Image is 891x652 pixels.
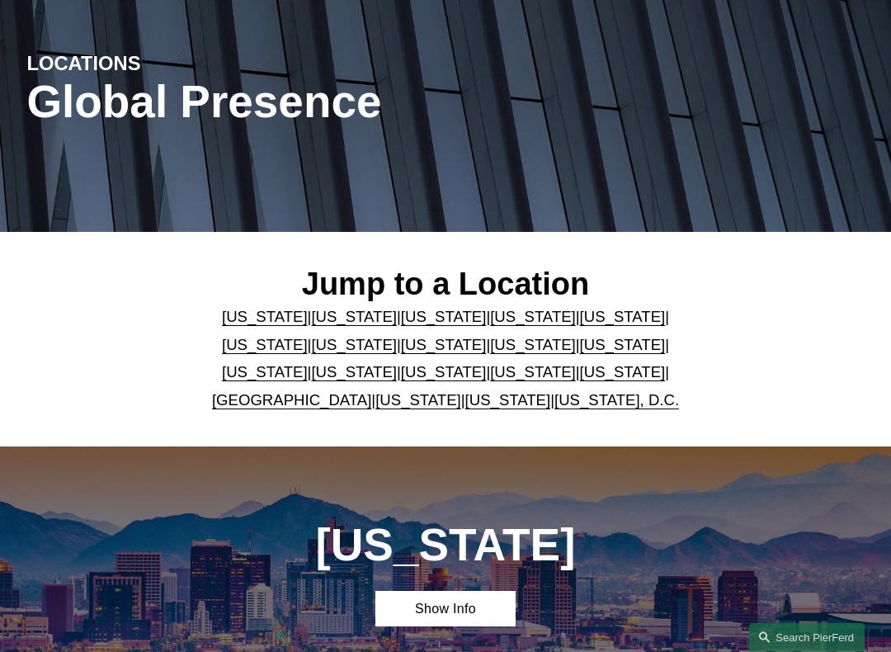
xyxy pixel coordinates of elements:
[222,364,308,381] a: [US_STATE]
[401,364,487,381] a: [US_STATE]
[201,304,690,414] p: | | | | | | | | | | | | | | | | | |
[311,309,397,326] a: [US_STATE]
[465,392,551,409] a: [US_STATE]
[580,309,666,326] a: [US_STATE]
[490,309,576,326] a: [US_STATE]
[554,392,679,409] a: [US_STATE], D.C.
[26,77,585,129] h1: Global Presence
[375,592,515,628] a: Show Info
[212,392,371,409] a: [GEOGRAPHIC_DATA]
[222,337,308,354] a: [US_STATE]
[271,520,620,572] h1: [US_STATE]
[490,364,576,381] a: [US_STATE]
[26,52,236,77] h4: LOCATIONS
[580,337,666,354] a: [US_STATE]
[311,337,397,354] a: [US_STATE]
[749,623,865,652] a: Search this site
[375,392,461,409] a: [US_STATE]
[401,309,487,326] a: [US_STATE]
[580,364,666,381] a: [US_STATE]
[490,337,576,354] a: [US_STATE]
[401,337,487,354] a: [US_STATE]
[222,309,308,326] a: [US_STATE]
[311,364,397,381] a: [US_STATE]
[201,266,690,304] h2: Jump to a Location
